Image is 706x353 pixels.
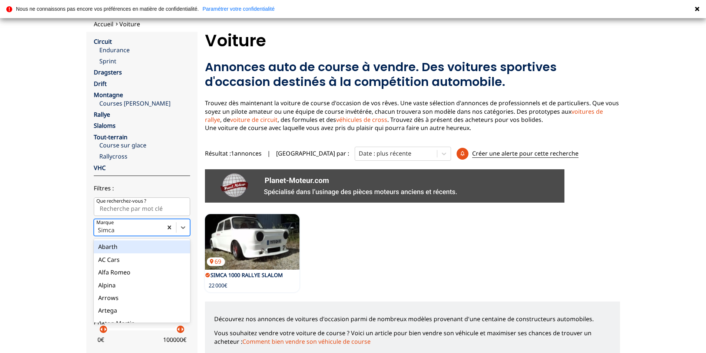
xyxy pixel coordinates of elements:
[94,37,112,46] a: Circuit
[94,304,190,317] div: Artega
[94,133,127,141] a: Tout-terrain
[94,279,190,292] div: Alpina
[336,116,387,124] a: véhicules de cross
[174,325,183,334] p: arrow_left
[99,152,190,160] a: Rallycross
[202,6,275,11] a: Paramétrer votre confidentialité
[97,336,104,344] p: 0 €
[205,149,262,157] span: Résultat : 1 annonces
[214,315,611,323] p: Découvrez nos annonces de voitures d'occasion parmi de nombreux modèles provenant d'une centaine ...
[207,257,225,266] p: 69
[94,164,106,172] a: VHC
[94,317,190,330] div: Aston Martin
[16,6,199,11] p: Nous ne connaissons pas encore vos préférences en matière de confidentialité.
[94,20,113,28] a: Accueil
[99,57,190,65] a: Sprint
[94,121,116,130] a: Slaloms
[209,282,227,289] p: 22 000€
[94,240,190,253] div: Abarth
[99,46,190,54] a: Endurance
[230,116,278,124] a: voiture de circuit
[276,149,349,157] p: [GEOGRAPHIC_DATA] par :
[205,214,299,270] img: SIMCA 1000 RALLYE SLALOM
[94,184,190,192] p: Filtres :
[205,32,620,50] h1: Voiture
[205,60,620,89] h2: Annonces auto de course à vendre. Des voitures sportives d'occasion destinés à la compétition aut...
[94,80,107,88] a: Drift
[94,68,122,76] a: Dragsters
[94,266,190,279] div: Alfa Romeo
[94,197,190,216] input: Que recherchez-vous ?
[99,141,190,149] a: Course sur glace
[214,329,611,346] p: Vous souhaitez vendre votre voiture de course ? Voici un article pour bien vendre son véhicule et...
[94,253,190,266] div: AC Cars
[205,99,620,132] p: Trouvez dès maintenant la voiture de course d'occasion de vos rêves. Une vaste sélection d'annonc...
[205,107,603,124] a: voitures de rallye
[267,149,271,157] span: |
[101,325,110,334] p: arrow_right
[96,198,146,204] p: Que recherchez-vous ?
[99,99,190,107] a: Courses [PERSON_NAME]
[98,227,99,233] input: MarqueSimcaAbarthAC CarsAlfa RomeoAlpinaArrowsArtegaAston MartinAudiAustin[PERSON_NAME]Austin Mot...
[94,110,110,119] a: Rallye
[242,337,371,346] a: Comment bien vendre son véhicule de course
[178,325,187,334] p: arrow_right
[119,20,140,28] a: Voiture
[163,336,186,344] p: 100000 €
[472,149,579,158] p: Créer une alerte pour cette recherche
[94,292,190,304] div: Arrows
[94,91,123,99] a: Montagne
[96,219,114,226] p: Marque
[97,325,106,334] p: arrow_left
[211,272,283,279] a: SIMCA 1000 RALLYE SLALOM
[205,214,299,270] a: SIMCA 1000 RALLYE SLALOM69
